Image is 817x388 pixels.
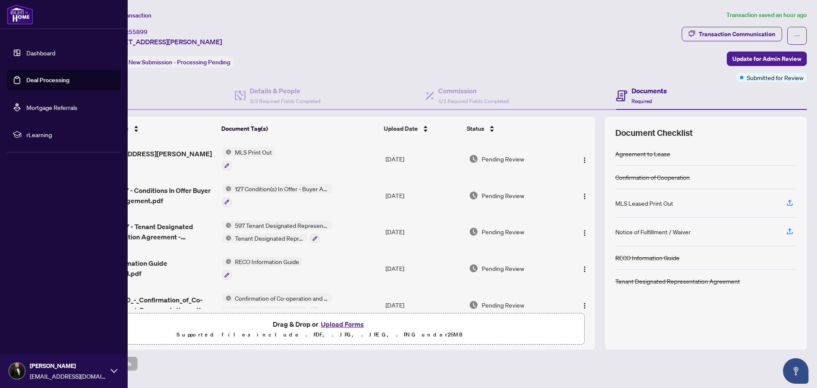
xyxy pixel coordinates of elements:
span: rLearning [26,130,115,139]
span: 597 Tenant Designated Representation Agreement - Commercial - Mandate for Lease [231,221,332,230]
span: [EMAIL_ADDRESS][DOMAIN_NAME] [30,371,106,381]
a: Dashboard [26,49,55,57]
span: Update for Admin Review [732,52,801,66]
img: Status Icon [222,293,231,303]
span: Pending Review [482,300,524,310]
img: Logo [581,157,588,164]
img: Logo [581,266,588,273]
button: Logo [578,225,591,239]
a: Mortgage Referrals [26,103,77,111]
span: New Submission - Processing Pending [129,58,230,66]
img: Status Icon [222,184,231,193]
button: Logo [578,189,591,202]
button: Status Icon597 Tenant Designated Representation Agreement - Commercial - Mandate for LeaseStatus ... [222,221,332,244]
img: Logo [581,302,588,309]
button: Status Icon127 Condition(s) In Offer - Buyer Acknowledgement [222,184,332,207]
span: Status [467,124,484,133]
button: Open asap [783,358,808,384]
button: Logo [578,298,591,312]
img: Document Status [469,191,478,200]
span: Pending Review [482,264,524,273]
span: [STREET_ADDRESS][PERSON_NAME] [106,37,222,47]
span: Confirmation of Cooperation [231,307,307,316]
img: Status Icon [222,307,231,316]
span: Toronto 597 - Tenant Designated Representation Agreement - Commercial - Mandate for Lease.pdf [91,221,215,242]
article: Transaction saved an hour ago [726,10,807,20]
img: Document Status [469,300,478,310]
span: 55899 [129,28,148,36]
th: Document Tag(s) [218,117,380,141]
img: Logo [581,230,588,236]
span: [PERSON_NAME] [30,361,106,371]
div: Confirmation of Cooperation [615,172,690,182]
button: Logo [578,152,591,166]
span: RECO Information Guide [231,257,303,266]
button: Status IconRECO Information Guide [222,257,303,280]
div: Agreement to Lease [615,149,670,158]
span: RECO Information Guide Commercial.pdf [91,258,215,279]
div: MLS Leased Print Out [615,198,673,208]
span: Document Checklist [615,127,693,139]
button: Upload Forms [318,319,366,330]
td: [DATE] [382,214,465,250]
div: Tenant Designated Representation Agreement [615,276,740,286]
button: Status IconMLS Print Out [222,147,275,170]
div: Transaction Communication [699,27,775,41]
span: Required [631,98,652,104]
span: ellipsis [794,33,800,39]
td: [DATE] [382,177,465,214]
button: Logo [578,262,591,275]
div: Notice of Fulfillment / Waiver [615,227,691,236]
img: Logo [581,193,588,200]
span: Drag & Drop or [273,319,366,330]
span: View Transaction [106,11,151,19]
span: 1/1 Required Fields Completed [438,98,509,104]
span: [STREET_ADDRESS][PERSON_NAME] - MLS.pdf [91,149,215,169]
div: RECO Information Guide [615,253,680,262]
span: Ontario 127 - Conditions In Offer Buyer Acknowledgement.pdf [91,185,215,206]
td: [DATE] [382,250,465,287]
span: Pending Review [482,227,524,236]
span: Pending Review [482,154,524,164]
h4: Details & People [250,86,320,96]
td: [DATE] [382,141,465,177]
td: [DATE] [382,287,465,323]
img: Status Icon [222,257,231,266]
th: (8) File Name [88,117,218,141]
img: Profile Icon [9,363,25,379]
span: Submitted for Review [747,73,803,82]
button: Transaction Communication [682,27,782,41]
img: logo [7,4,33,25]
span: 3/3 Required Fields Completed [250,98,320,104]
span: Ontario_320_-_Confirmation_of_Co-operation_and_Representation.pdf [91,295,215,315]
img: Status Icon [222,221,231,230]
img: Status Icon [222,233,231,243]
th: Upload Date [380,117,463,141]
button: Update for Admin Review [727,52,807,66]
span: Tenant Designated Representation Agreement [231,233,307,243]
img: Document Status [469,227,478,236]
img: Document Status [469,264,478,273]
th: Status [463,117,564,141]
span: Pending Review [482,191,524,200]
p: Supported files include .PDF, .JPG, .JPEG, .PNG under 25 MB [60,330,579,340]
span: Confirmation of Co-operation and Representation—Buyer/Seller [231,293,332,303]
div: Status: [106,56,234,68]
img: Document Status [469,154,478,164]
span: MLS Print Out [231,147,275,157]
span: Drag & Drop orUpload FormsSupported files include .PDF, .JPG, .JPEG, .PNG under25MB [55,313,584,345]
span: Upload Date [384,124,418,133]
button: Status IconConfirmation of Co-operation and Representation—Buyer/SellerStatus IconConfirmation of... [222,293,332,316]
a: Deal Processing [26,76,69,84]
h4: Commission [438,86,509,96]
h4: Documents [631,86,667,96]
img: Status Icon [222,147,231,157]
span: 127 Condition(s) In Offer - Buyer Acknowledgement [231,184,332,193]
